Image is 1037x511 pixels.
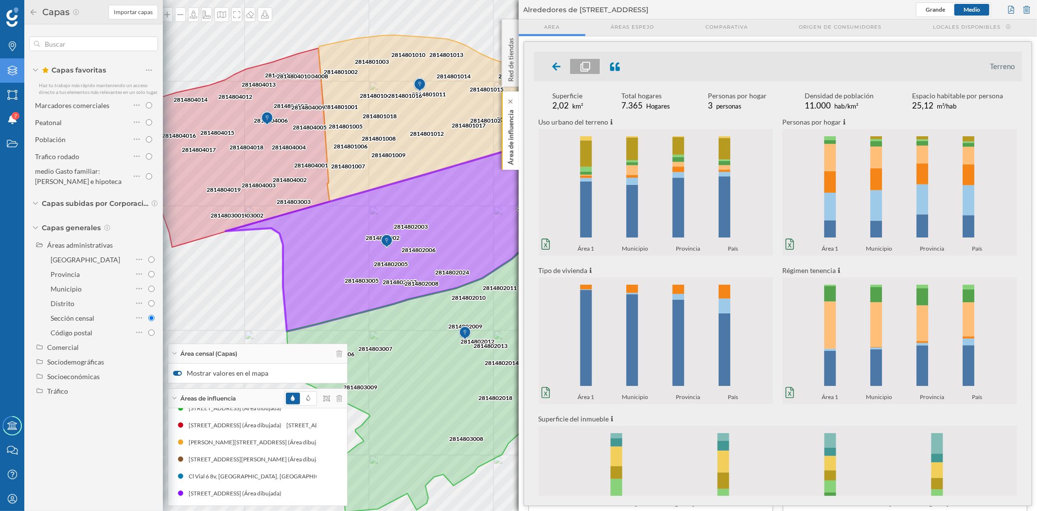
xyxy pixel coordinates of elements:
img: Marker [261,109,273,128]
p: Superficie del inmueble [539,414,1018,424]
div: [STREET_ADDRESS] (Área dibujada) [189,403,286,413]
img: Marker [459,324,471,343]
input: Sección censal [148,315,155,321]
span: Medio [964,6,980,13]
div: [PERSON_NAME][STREET_ADDRESS] (Área dibujada) [189,438,332,447]
li: Terreno [990,61,1015,71]
span: 11.000 [805,100,831,110]
p: Personas por hogar [783,117,1017,127]
span: Locales disponibles [933,23,1001,31]
input: Municipio [148,286,155,292]
span: Origen de consumidores [799,23,881,31]
span: Provincia [920,244,947,255]
div: medio Gasto familiar: [PERSON_NAME] e hipoteca [35,167,122,185]
span: Provincia [676,244,703,255]
div: Población [35,135,66,144]
span: Alrededores de [STREET_ADDRESS] [524,5,649,15]
div: Trafico rodado [35,152,79,161]
input: [GEOGRAPHIC_DATA] [148,256,155,263]
p: Régimen tenencia [783,265,1017,275]
span: Importar capas [114,8,153,17]
img: Marker [414,75,426,95]
span: 7 [14,111,17,121]
span: Municipio [622,244,651,255]
span: Áreas de influencia [180,394,236,403]
div: Distrito [51,299,74,308]
img: Marker [381,232,393,251]
span: Área 1 [822,392,841,404]
div: Sociodemográficas [47,358,104,366]
input: Provincia [148,271,155,277]
h2: Capas [38,4,72,20]
span: País [728,244,741,255]
span: 2,02 [553,100,569,110]
div: Personas por hogar [708,91,767,101]
div: Áreas administrativas [47,241,113,249]
span: País [728,392,741,404]
p: Tipo de vivienda [539,265,773,275]
span: País [972,392,985,404]
span: Capas generales [42,223,101,233]
p: Red de tiendas [506,34,515,82]
span: Comparativa [705,23,748,31]
span: Grande [926,6,945,13]
input: Distrito [148,300,155,307]
div: Municipio [51,285,82,293]
span: Área censal (Capas) [180,349,237,358]
input: Código postal [148,329,155,336]
span: km² [573,102,583,110]
span: personas [716,102,741,110]
div: [STREET_ADDRESS][PERSON_NAME] (Área dibujada) [189,455,332,464]
span: Provincia [920,392,947,404]
span: Municipio [866,244,895,255]
span: Municipio [622,392,651,404]
div: Tráfico [47,387,68,395]
div: Comercial [47,343,79,351]
span: Soporte [19,7,54,16]
div: Marcadores comerciales [35,101,109,109]
div: Espacio habitable por persona [912,91,1003,101]
span: Área 1 [822,244,841,255]
span: 25,12 [912,100,933,110]
span: Municipio [866,392,895,404]
span: hab/km² [835,102,859,110]
span: 3 [708,100,713,110]
div: [GEOGRAPHIC_DATA] [51,255,120,264]
span: m²/hab [937,102,957,110]
span: Hogares [646,102,670,110]
span: Área 1 [578,392,597,404]
label: Mostrar valores en el mapa [173,368,342,378]
span: Haz tu trabajo más rápido manteniendo un acceso directo a tus elementos más relevantes en un solo... [39,82,158,95]
span: Provincia [676,392,703,404]
span: Capas favoritas [42,65,106,75]
img: Geoblink Logo [6,7,18,27]
div: Provincia [51,270,80,278]
span: Área 1 [578,244,597,255]
div: Cl Vial 6 8v, [GEOGRAPHIC_DATA], [GEOGRAPHIC_DATA], [GEOGRAPHIC_DATA] (Área dibujada) [189,472,445,481]
span: Áreas espejo [611,23,654,31]
p: Uso urbano del terreno [539,117,773,127]
div: Código postal [51,328,92,337]
div: [STREET_ADDRESS] (Área dibujada) [286,420,384,430]
span: 7.365 [621,100,643,110]
div: Total hogares [621,91,670,101]
div: Sección censal [51,314,94,322]
div: Socioeconómicas [47,372,100,381]
span: País [972,244,985,255]
div: [STREET_ADDRESS] (Área dibujada) [189,489,286,498]
div: Superficie [553,91,583,101]
p: Área de influencia [506,106,515,165]
div: [STREET_ADDRESS] (Área dibujada) [189,420,286,430]
div: Densidad de población [805,91,874,101]
span: Capas subidas por Corporación Alimentaria Guissona (BonÀrea) [42,199,149,208]
span: Area [544,23,560,31]
div: Peatonal [35,118,62,127]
